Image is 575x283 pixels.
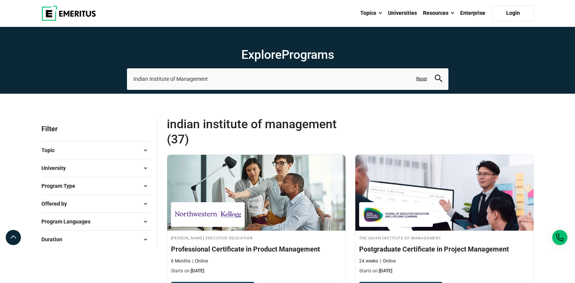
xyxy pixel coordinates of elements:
button: Program Type [41,180,151,192]
span: [DATE] [191,268,204,274]
p: Starts on: [359,268,530,274]
img: Postgraduate Certificate in Project Management | Online Project Management Course [355,155,534,231]
h4: The Asian Institute of Management [359,234,530,241]
a: Project Management Course by The Asian Institute of Management - September 30, 2025 The Asian Ins... [355,155,534,278]
a: Product Design and Innovation Course by Kellogg Executive Education - September 4, 2025 Kellogg E... [167,155,345,278]
span: Offered by [41,200,73,208]
p: Online [192,258,208,264]
p: 24 weeks [359,258,378,264]
a: Reset search [416,76,427,82]
h4: Postgraduate Certificate in Project Management [359,244,530,254]
h4: [PERSON_NAME] Executive Education [171,234,342,241]
span: Topic [41,146,61,154]
button: Offered by [41,198,151,209]
button: Program Languages [41,216,151,227]
button: Topic [41,145,151,156]
span: Duration [41,235,68,244]
input: search-page [127,68,448,90]
span: [DATE] [379,268,392,274]
span: Program Type [41,182,81,190]
img: Kellogg Executive Education [175,206,241,223]
span: Indian Institute of Management (37) [167,116,350,147]
img: Professional Certificate in Product Management | Online Product Design and Innovation Course [167,155,345,231]
a: search [435,77,442,84]
img: The Asian Institute of Management [363,206,429,223]
a: Login [492,5,534,21]
button: University [41,162,151,174]
span: University [41,164,72,172]
p: Filter [41,116,151,141]
button: Duration [41,234,151,245]
span: Programs [282,47,334,62]
button: search [435,75,442,83]
h4: Professional Certificate in Product Management [171,244,342,254]
h1: Explore [127,47,448,62]
p: Online [380,258,396,264]
p: 6 Months [171,258,190,264]
span: Program Languages [41,217,97,226]
p: Starts on: [171,268,342,274]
